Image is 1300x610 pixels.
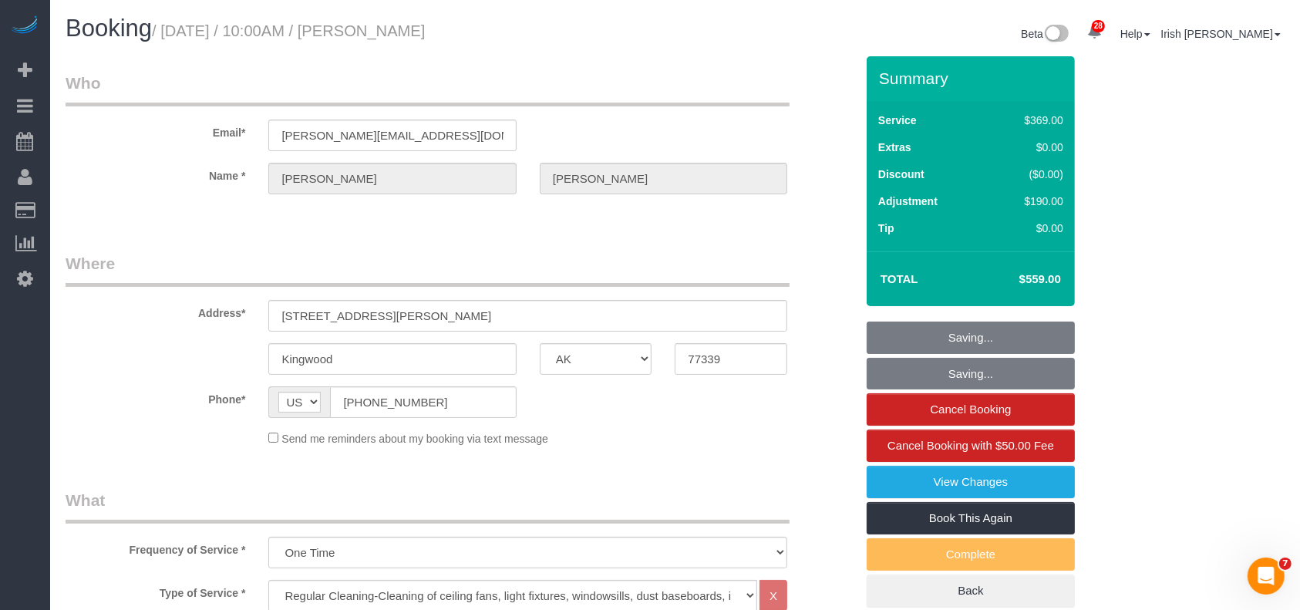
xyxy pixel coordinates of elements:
[268,163,516,194] input: First Name*
[1079,15,1110,49] a: 28
[992,113,1063,128] div: $369.00
[992,194,1063,209] div: $190.00
[268,120,516,151] input: Email*
[973,273,1061,286] h4: $559.00
[887,439,1054,452] span: Cancel Booking with $50.00 Fee
[1092,20,1105,32] span: 28
[54,386,257,407] label: Phone*
[9,15,40,37] img: Automaid Logo
[1279,558,1292,570] span: 7
[540,163,787,194] input: Last Name*
[878,167,924,182] label: Discount
[867,502,1075,534] a: Book This Again
[66,489,790,524] legend: What
[878,140,911,155] label: Extras
[992,140,1063,155] div: $0.00
[1248,558,1285,595] iframe: Intercom live chat
[879,69,1067,87] h3: Summary
[54,537,257,558] label: Frequency of Service *
[66,72,790,106] legend: Who
[54,120,257,140] label: Email*
[152,22,425,39] small: / [DATE] / 10:00AM / [PERSON_NAME]
[54,300,257,321] label: Address*
[54,580,257,601] label: Type of Service *
[992,167,1063,182] div: ($0.00)
[66,252,790,287] legend: Where
[1161,28,1281,40] a: Irish [PERSON_NAME]
[330,386,516,418] input: Phone*
[878,221,894,236] label: Tip
[881,272,918,285] strong: Total
[268,343,516,375] input: City*
[867,466,1075,498] a: View Changes
[867,393,1075,426] a: Cancel Booking
[878,113,917,128] label: Service
[281,433,548,445] span: Send me reminders about my booking via text message
[1043,25,1069,45] img: New interface
[1021,28,1069,40] a: Beta
[992,221,1063,236] div: $0.00
[1120,28,1150,40] a: Help
[66,15,152,42] span: Booking
[867,430,1075,462] a: Cancel Booking with $50.00 Fee
[54,163,257,184] label: Name *
[675,343,787,375] input: Zip Code*
[867,575,1075,607] a: Back
[878,194,938,209] label: Adjustment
